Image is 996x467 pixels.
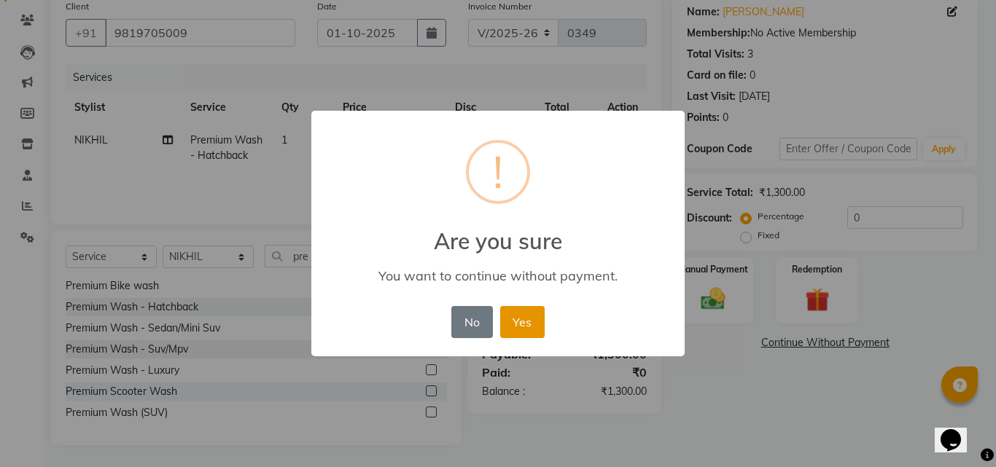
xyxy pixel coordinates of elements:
[500,306,545,338] button: Yes
[935,409,981,452] iframe: chat widget
[311,211,685,254] h2: Are you sure
[332,267,664,284] div: You want to continue without payment.
[493,143,503,201] div: !
[451,306,492,338] button: No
